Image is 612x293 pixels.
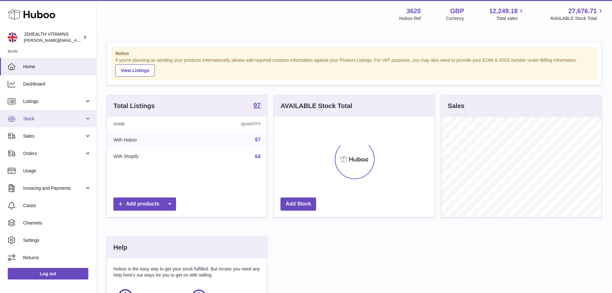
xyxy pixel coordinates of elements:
th: Name [107,117,193,132]
strong: 3620 [406,7,421,15]
span: [PERSON_NAME][EMAIL_ADDRESS][DOMAIN_NAME] [24,38,129,43]
td: With Huboo [107,132,193,148]
span: Usage [23,168,91,174]
span: Home [23,64,91,70]
img: francesca@jshealthvitamins.com [8,32,17,42]
span: AVAILABLE Stock Total [550,15,604,22]
h3: Sales [448,102,465,110]
strong: Notice [115,50,593,57]
a: 12,249.18 Total sales [489,7,525,22]
h3: Total Listings [113,102,155,110]
td: With Shopify [107,148,193,165]
a: 27,676.71 AVAILABLE Stock Total [550,7,604,22]
span: Sales [23,133,84,139]
span: Returns [23,255,91,261]
span: Invoicing and Payments [23,185,84,191]
span: Dashboard [23,81,91,87]
p: Huboo is the easy way to get your stock fulfilled. But incase you need any help here's our ways f... [113,266,261,278]
th: Quantity [193,117,267,132]
span: Stock [23,116,84,122]
a: 97 [255,137,261,142]
h3: Help [113,243,127,252]
div: Currency [446,15,464,22]
div: If you're planning on sending your products internationally please add required customs informati... [115,57,593,77]
strong: 97 [253,102,261,108]
a: Add products [113,197,176,211]
a: Log out [8,268,88,279]
h3: AVAILABLE Stock Total [280,102,352,110]
span: Settings [23,237,91,243]
span: Channels [23,220,91,226]
span: Listings [23,98,84,105]
a: View Listings [115,64,155,77]
div: Huboo Ref [399,15,421,22]
a: 64 [255,154,261,159]
span: 27,676.71 [568,7,597,15]
span: Total sales [496,15,525,22]
span: Cases [23,203,91,209]
a: 97 [253,102,261,110]
span: Orders [23,151,84,157]
span: 12,249.18 [489,7,518,15]
a: Add Stock [280,197,316,211]
strong: GBP [450,7,464,15]
div: JSHEALTH VITAMINS [24,31,82,43]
